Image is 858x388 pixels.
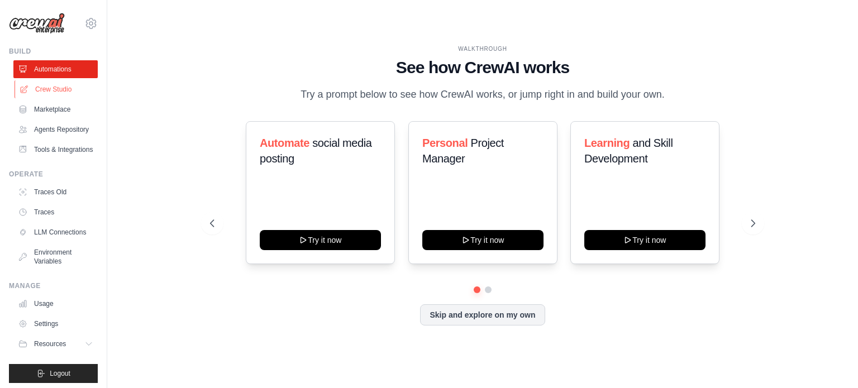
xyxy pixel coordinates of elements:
div: Manage [9,281,98,290]
a: Traces Old [13,183,98,201]
span: Logout [50,369,70,378]
a: Crew Studio [15,80,99,98]
button: Resources [13,335,98,353]
button: Try it now [422,230,544,250]
a: Traces [13,203,98,221]
div: Build [9,47,98,56]
a: Marketplace [13,100,98,118]
div: WALKTHROUGH [210,45,755,53]
a: Tools & Integrations [13,141,98,159]
h1: See how CrewAI works [210,58,755,78]
button: Try it now [260,230,381,250]
span: Personal [422,137,468,149]
span: Learning [584,137,630,149]
a: Settings [13,315,98,333]
a: Automations [13,60,98,78]
div: Operate [9,170,98,179]
a: Agents Repository [13,121,98,138]
button: Skip and explore on my own [420,304,545,325]
span: and Skill Development [584,137,673,165]
a: LLM Connections [13,223,98,241]
span: Resources [34,339,66,348]
button: Try it now [584,230,706,250]
img: Logo [9,13,65,34]
a: Usage [13,295,98,313]
button: Logout [9,364,98,383]
span: Project Manager [422,137,504,165]
p: Try a prompt below to see how CrewAI works, or jump right in and build your own. [295,87,670,103]
span: social media posting [260,137,372,165]
a: Environment Variables [13,243,98,270]
span: Automate [260,137,309,149]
